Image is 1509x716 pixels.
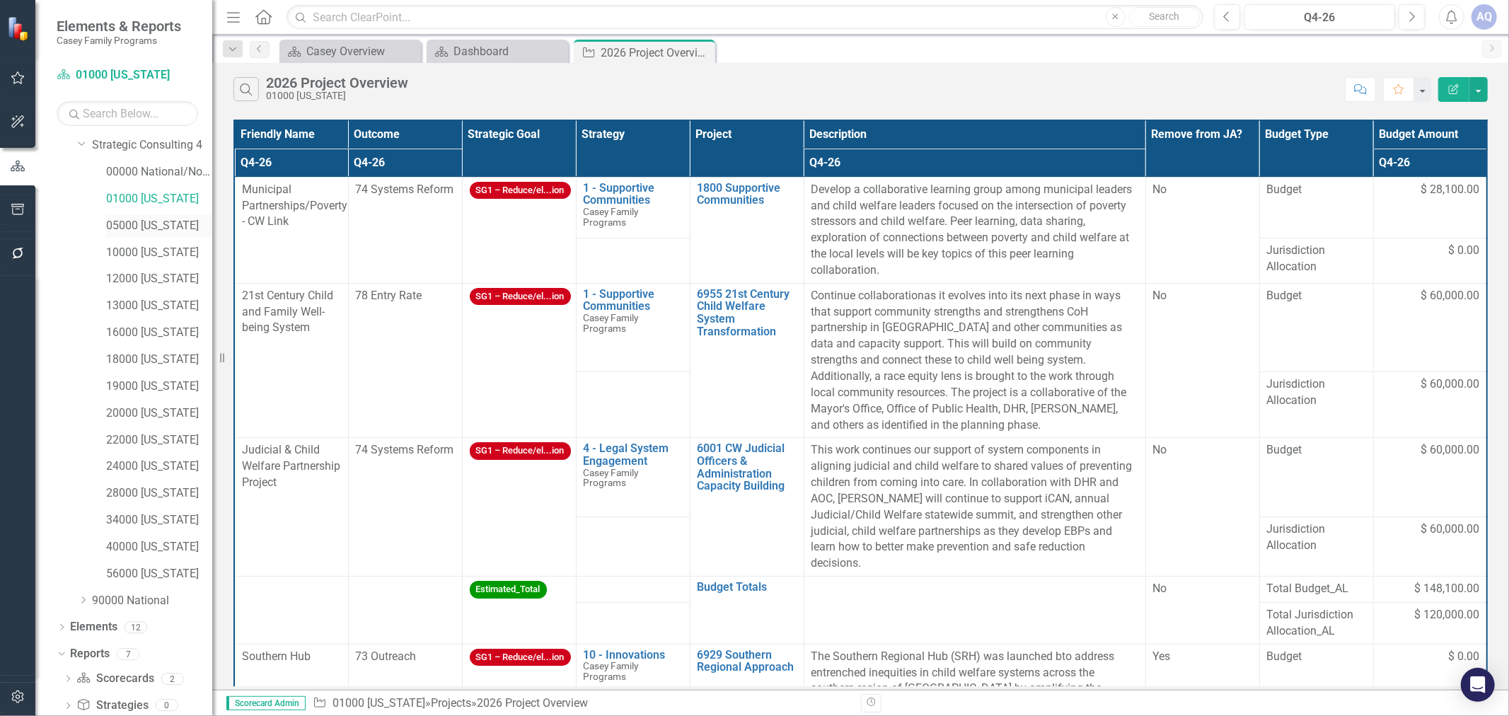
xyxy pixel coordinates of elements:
[92,137,212,154] a: Strategic Consulting 4
[811,288,1138,434] p: Continue collaborationas it evolves into its next phase in ways that support community strengths ...
[313,695,850,712] div: » »
[1259,517,1373,577] td: Double-Click to Edit
[462,577,576,645] td: Double-Click to Edit
[1259,371,1373,437] td: Double-Click to Edit
[234,283,348,438] td: Double-Click to Edit
[226,696,306,710] span: Scorecard Admin
[431,696,471,710] a: Projects
[1373,517,1487,577] td: Double-Click to Edit
[811,442,1138,572] p: This work continues our support of system components in aligning judicial and child welfare to sh...
[234,438,348,577] td: Double-Click to Edit
[1267,243,1366,275] span: Jurisdiction Allocation
[106,164,212,180] a: 00000 National/No Jurisdiction (SC4)
[1267,649,1366,665] span: Budget
[283,42,417,60] a: Casey Overview
[117,648,139,660] div: 7
[1153,183,1167,196] span: No
[156,700,178,712] div: 0
[1267,288,1366,304] span: Budget
[287,5,1203,30] input: Search ClearPoint...
[76,698,148,714] a: Strategies
[1414,607,1479,623] span: $ 120,000.00
[584,442,683,467] a: 4 - Legal System Engagement
[584,206,639,228] span: Casey Family Programs
[106,405,212,422] a: 20000 [US_STATE]
[584,660,639,682] span: Casey Family Programs
[348,438,462,577] td: Double-Click to Edit
[161,673,184,685] div: 2
[266,91,408,101] div: 01000 [US_STATE]
[1373,238,1487,283] td: Double-Click to Edit
[57,101,198,126] input: Search Below...
[1244,4,1395,30] button: Q4-26
[1421,521,1479,538] span: $ 60,000.00
[1373,283,1487,371] td: Double-Click to Edit
[1421,442,1479,458] span: $ 60,000.00
[1461,668,1495,702] div: Open Intercom Messenger
[1145,283,1259,438] td: Double-Click to Edit
[1267,182,1366,198] span: Budget
[242,443,340,489] span: Judicial & Child Welfare Partnership Project
[1472,4,1497,30] button: AQ
[1448,649,1479,665] span: $ 0.00
[106,458,212,475] a: 24000 [US_STATE]
[266,75,408,91] div: 2026 Project Overview
[106,432,212,449] a: 22000 [US_STATE]
[1373,438,1487,517] td: Double-Click to Edit
[70,646,110,662] a: Reports
[698,288,797,337] a: 6955 21st Century Child Welfare System Transformation
[1267,376,1366,409] span: Jurisdiction Allocation
[106,271,212,287] a: 12000 [US_STATE]
[430,42,565,60] a: Dashboard
[106,352,212,368] a: 18000 [US_STATE]
[584,182,683,207] a: 1 - Supportive Communities
[690,177,804,283] td: Double-Click to Edit Right Click for Context Menu
[125,621,147,633] div: 12
[306,42,417,60] div: Casey Overview
[1259,238,1373,283] td: Double-Click to Edit
[106,566,212,582] a: 56000 [US_STATE]
[690,283,804,438] td: Double-Click to Edit Right Click for Context Menu
[348,177,462,283] td: Double-Click to Edit
[1145,177,1259,283] td: Double-Click to Edit
[1421,182,1479,198] span: $ 28,100.00
[70,619,117,635] a: Elements
[1373,371,1487,437] td: Double-Click to Edit
[1145,438,1259,577] td: Double-Click to Edit
[470,288,571,306] span: SG1 – Reduce/el...ion
[1421,288,1479,304] span: $ 60,000.00
[576,177,690,238] td: Double-Click to Edit Right Click for Context Menu
[106,245,212,261] a: 10000 [US_STATE]
[470,581,547,599] span: Estimated_Total
[576,438,690,517] td: Double-Click to Edit Right Click for Context Menu
[242,649,311,663] span: Southern Hub
[1259,283,1373,371] td: Double-Click to Edit
[1259,177,1373,238] td: Double-Click to Edit
[804,177,1145,283] td: Double-Click to Edit
[811,182,1138,279] p: Develop a collaborative learning group among municipal leaders and child welfare leaders focused ...
[106,218,212,234] a: 05000 [US_STATE]
[1153,443,1167,456] span: No
[453,42,565,60] div: Dashboard
[470,182,571,200] span: SG1 – Reduce/el...ion
[1249,9,1390,26] div: Q4-26
[76,671,154,687] a: Scorecards
[1414,581,1479,597] span: $ 148,100.00
[356,649,417,663] span: 73 Outreach
[1145,577,1259,645] td: Double-Click to Edit
[57,18,181,35] span: Elements & Reports
[106,539,212,555] a: 40000 [US_STATE]
[234,177,348,283] td: Double-Click to Edit
[92,593,212,609] a: 90000 National
[698,442,797,492] a: 6001 CW Judicial Officers & Administration Capacity Building
[106,379,212,395] a: 19000 [US_STATE]
[690,438,804,577] td: Double-Click to Edit Right Click for Context Menu
[690,577,804,645] td: Double-Click to Edit Right Click for Context Menu
[1153,649,1171,663] span: Yes
[462,177,576,283] td: Double-Click to Edit
[1267,581,1366,597] span: Total Budget_AL
[356,183,454,196] span: 74 Systems Reform
[1267,521,1366,554] span: Jurisdiction Allocation
[477,696,588,710] div: 2026 Project Overview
